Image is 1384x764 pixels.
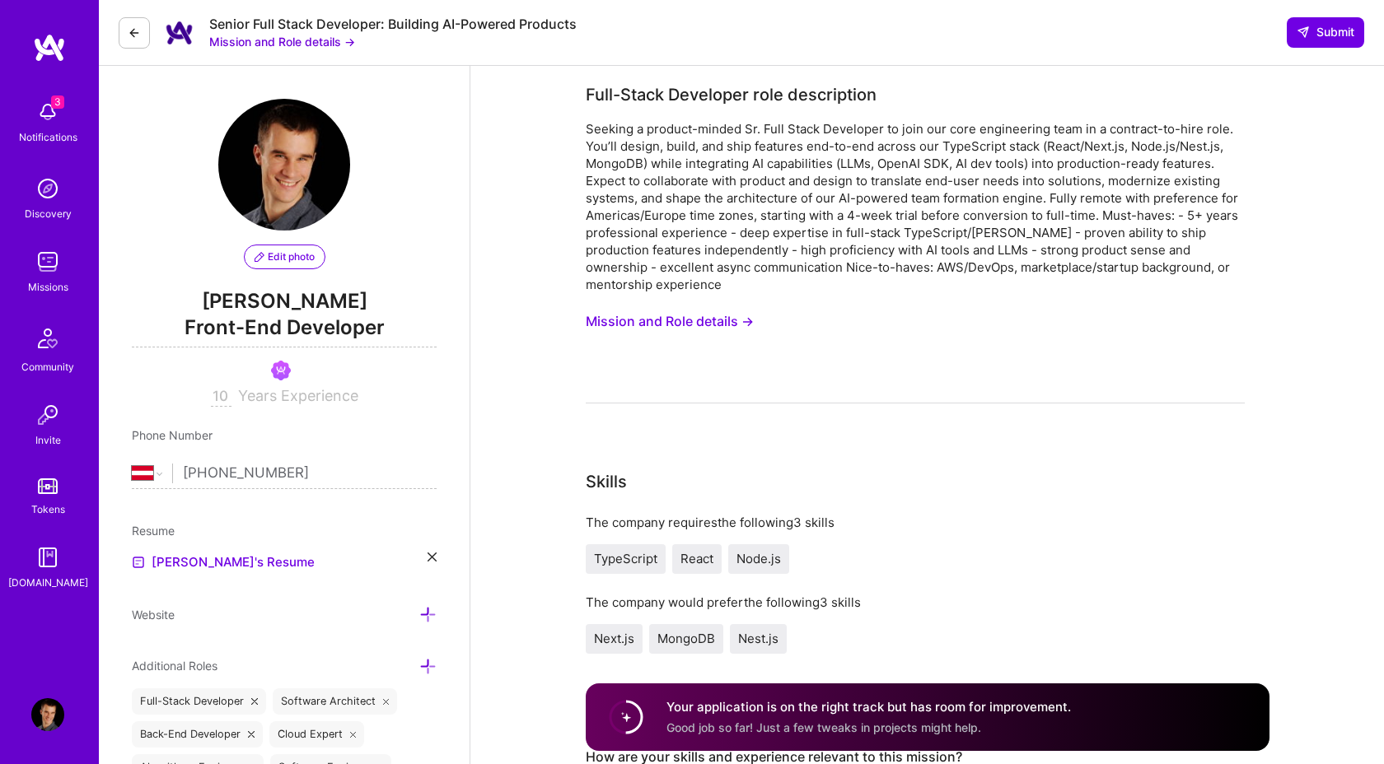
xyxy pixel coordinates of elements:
[350,731,357,738] i: icon Close
[28,319,68,358] img: Community
[25,205,72,222] div: Discovery
[132,721,263,748] div: Back-End Developer
[273,688,398,715] div: Software Architect
[736,551,781,566] span: Node.js
[209,33,355,50] button: Mission and Role details →
[271,361,291,380] img: Been on Mission
[657,631,715,646] span: MongoDB
[33,33,66,63] img: logo
[31,95,64,128] img: bell
[132,552,315,572] a: [PERSON_NAME]'s Resume
[132,556,145,569] img: Resume
[51,95,64,109] span: 3
[1297,24,1354,40] span: Submit
[35,431,61,449] div: Invite
[211,387,231,407] input: XX
[1287,17,1364,47] button: Submit
[31,398,64,431] img: Invite
[255,249,315,264] span: Edit photo
[666,698,1071,715] h4: Your application is on the right track but has room for improvement.
[132,314,437,347] span: Front-End Developer
[183,450,437,497] input: +1 (000) 000-0000
[132,428,213,442] span: Phone Number
[132,524,175,538] span: Resume
[163,16,196,49] img: Company Logo
[28,278,68,296] div: Missions
[666,720,981,734] span: Good job so far! Just a few tweaks in projects might help.
[244,245,325,269] button: Edit photo
[38,478,58,494] img: tokens
[132,289,437,314] span: [PERSON_NAME]
[269,721,365,748] div: Cloud Expert
[19,128,77,146] div: Notifications
[238,387,358,404] span: Years Experience
[586,82,877,107] div: Full-Stack Developer role description
[255,252,264,262] i: icon PencilPurple
[594,631,634,646] span: Next.js
[31,172,64,205] img: discovery
[738,631,778,646] span: Nest.js
[31,541,64,574] img: guide book
[132,659,217,673] span: Additional Roles
[218,99,350,231] img: User Avatar
[251,698,258,705] i: icon Close
[586,306,754,337] button: Mission and Role details →
[31,501,65,518] div: Tokens
[383,698,390,705] i: icon Close
[586,594,1245,611] div: The company would prefer the following 3 skills
[428,552,437,561] i: icon Close
[132,608,175,622] span: Website
[594,551,657,566] span: TypeScript
[586,514,1245,531] div: The company requires the following 3 skills
[31,245,64,278] img: teamwork
[248,731,255,738] i: icon Close
[132,688,266,715] div: Full-Stack Developer
[8,574,88,591] div: [DOMAIN_NAME]
[27,698,68,731] a: User Avatar
[680,551,713,566] span: React
[21,358,74,375] div: Community
[31,698,64,731] img: User Avatar
[128,26,141,40] i: icon LeftArrowDark
[1297,26,1310,39] i: icon SendLight
[209,16,577,33] div: Senior Full Stack Developer: Building AI-Powered Products
[586,120,1245,293] div: Seeking a product-minded Sr. Full Stack Developer to join our core engineering team in a contract...
[586,469,627,494] div: Skills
